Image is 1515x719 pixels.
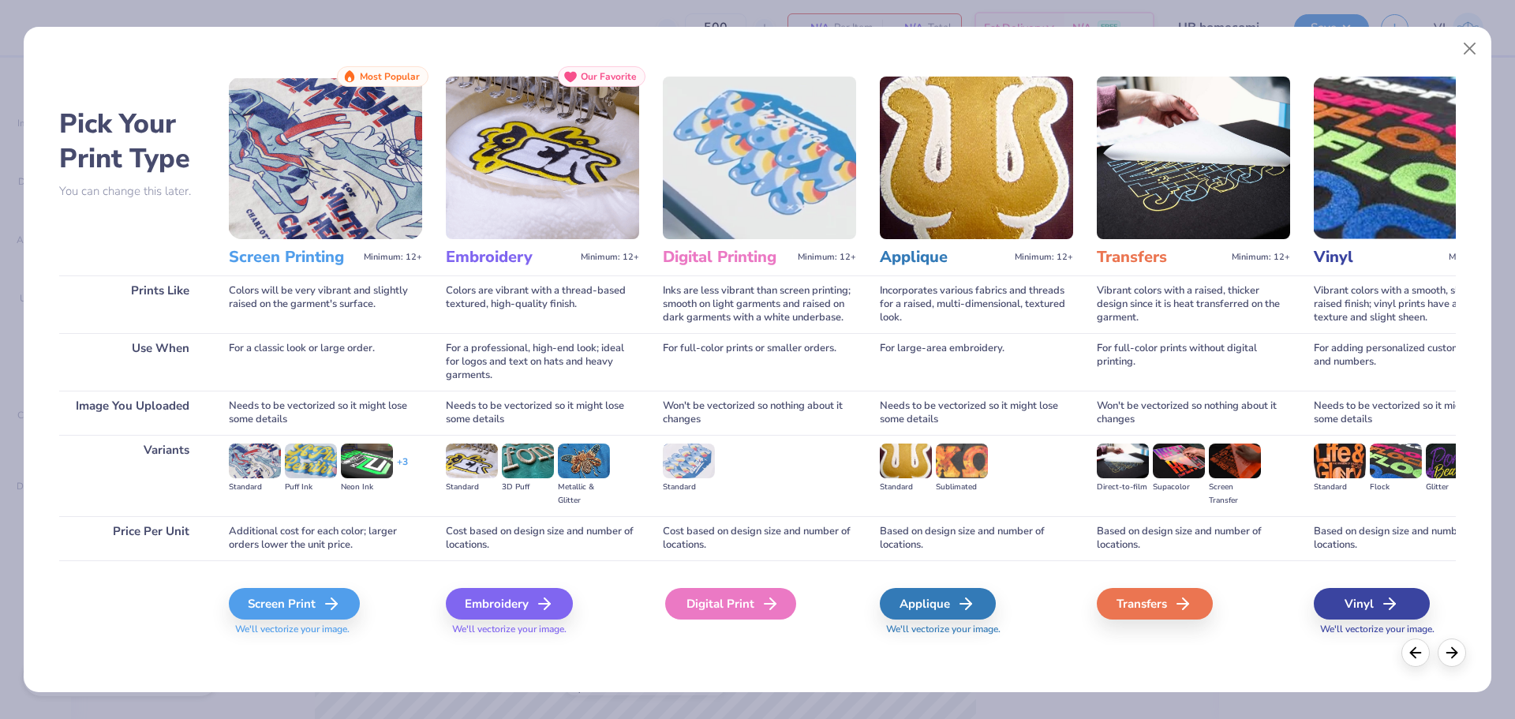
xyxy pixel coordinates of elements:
[341,444,393,478] img: Neon Ink
[1370,444,1422,478] img: Flock
[446,391,639,435] div: Needs to be vectorized so it might lose some details
[229,588,360,620] div: Screen Print
[880,247,1008,268] h3: Applique
[663,481,715,494] div: Standard
[59,391,205,435] div: Image You Uploaded
[1097,77,1290,239] img: Transfers
[1232,252,1290,263] span: Minimum: 12+
[1370,481,1422,494] div: Flock
[1314,516,1507,560] div: Based on design size and number of locations.
[59,435,205,516] div: Variants
[1314,481,1366,494] div: Standard
[446,623,639,636] span: We'll vectorize your image.
[1153,481,1205,494] div: Supacolor
[446,247,574,268] h3: Embroidery
[1097,588,1213,620] div: Transfers
[880,391,1073,435] div: Needs to be vectorized so it might lose some details
[558,481,610,507] div: Metallic & Glitter
[59,107,205,176] h2: Pick Your Print Type
[1449,252,1507,263] span: Minimum: 12+
[880,275,1073,333] div: Incorporates various fabrics and threads for a raised, multi-dimensional, textured look.
[229,516,422,560] div: Additional cost for each color; larger orders lower the unit price.
[665,588,796,620] div: Digital Print
[229,481,281,494] div: Standard
[1314,623,1507,636] span: We'll vectorize your image.
[229,247,357,268] h3: Screen Printing
[229,391,422,435] div: Needs to be vectorized so it might lose some details
[446,516,639,560] div: Cost based on design size and number of locations.
[1097,516,1290,560] div: Based on design size and number of locations.
[397,455,408,482] div: + 3
[59,185,205,198] p: You can change this later.
[446,77,639,239] img: Embroidery
[446,333,639,391] div: For a professional, high-end look; ideal for logos and text on hats and heavy garments.
[229,333,422,391] div: For a classic look or large order.
[1455,34,1485,64] button: Close
[798,252,856,263] span: Minimum: 12+
[1314,588,1430,620] div: Vinyl
[936,444,988,478] img: Sublimated
[1314,444,1366,478] img: Standard
[502,481,554,494] div: 3D Puff
[1097,391,1290,435] div: Won't be vectorized so nothing about it changes
[1314,275,1507,333] div: Vibrant colors with a smooth, slightly raised finish; vinyl prints have a consistent texture and ...
[1015,252,1073,263] span: Minimum: 12+
[880,516,1073,560] div: Based on design size and number of locations.
[446,588,573,620] div: Embroidery
[59,275,205,333] div: Prints Like
[285,481,337,494] div: Puff Ink
[1097,481,1149,494] div: Direct-to-film
[663,516,856,560] div: Cost based on design size and number of locations.
[229,77,422,239] img: Screen Printing
[1426,444,1478,478] img: Glitter
[1426,481,1478,494] div: Glitter
[1314,247,1442,268] h3: Vinyl
[581,252,639,263] span: Minimum: 12+
[229,275,422,333] div: Colors will be very vibrant and slightly raised on the garment's surface.
[558,444,610,478] img: Metallic & Glitter
[229,444,281,478] img: Standard
[880,333,1073,391] div: For large-area embroidery.
[936,481,988,494] div: Sublimated
[880,444,932,478] img: Standard
[663,444,715,478] img: Standard
[880,623,1073,636] span: We'll vectorize your image.
[1209,444,1261,478] img: Screen Transfer
[446,444,498,478] img: Standard
[663,275,856,333] div: Inks are less vibrant than screen printing; smooth on light garments and raised on dark garments ...
[1153,444,1205,478] img: Supacolor
[880,481,932,494] div: Standard
[581,71,637,82] span: Our Favorite
[1097,444,1149,478] img: Direct-to-film
[59,333,205,391] div: Use When
[1314,391,1507,435] div: Needs to be vectorized so it might lose some details
[663,247,791,268] h3: Digital Printing
[1314,77,1507,239] img: Vinyl
[360,71,420,82] span: Most Popular
[1097,275,1290,333] div: Vibrant colors with a raised, thicker design since it is heat transferred on the garment.
[285,444,337,478] img: Puff Ink
[1097,247,1225,268] h3: Transfers
[663,77,856,239] img: Digital Printing
[59,516,205,560] div: Price Per Unit
[446,275,639,333] div: Colors are vibrant with a thread-based textured, high-quality finish.
[880,77,1073,239] img: Applique
[446,481,498,494] div: Standard
[341,481,393,494] div: Neon Ink
[1209,481,1261,507] div: Screen Transfer
[229,623,422,636] span: We'll vectorize your image.
[663,391,856,435] div: Won't be vectorized so nothing about it changes
[880,588,996,620] div: Applique
[663,333,856,391] div: For full-color prints or smaller orders.
[364,252,422,263] span: Minimum: 12+
[1314,333,1507,391] div: For adding personalized custom names and numbers.
[1097,333,1290,391] div: For full-color prints without digital printing.
[502,444,554,478] img: 3D Puff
